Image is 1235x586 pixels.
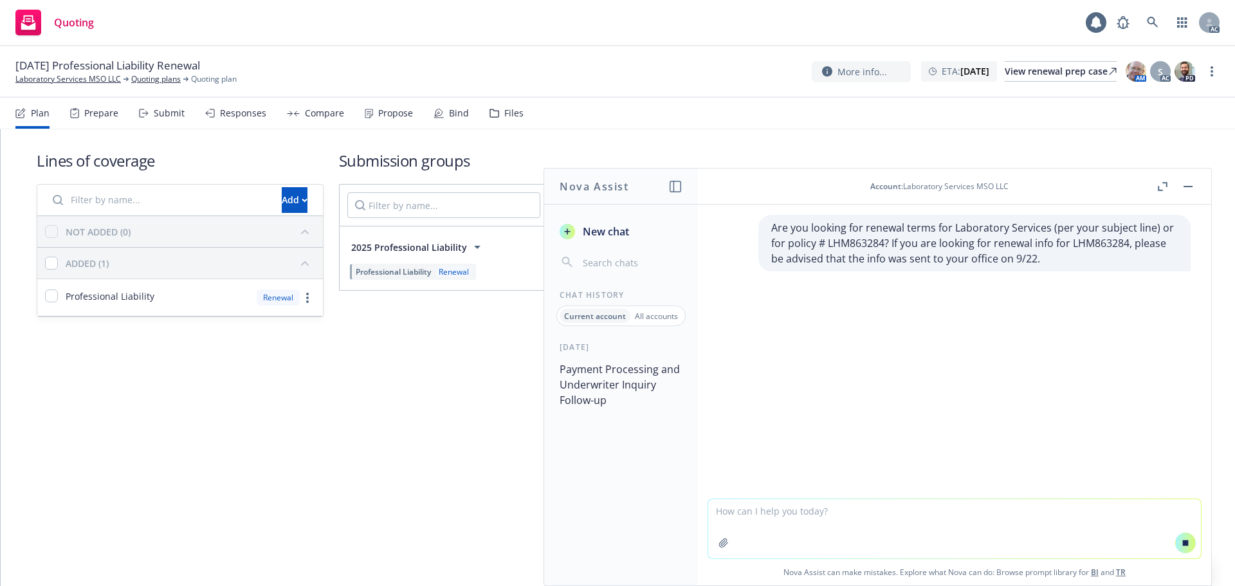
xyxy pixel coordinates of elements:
span: Nova Assist can make mistakes. Explore what Nova can do: Browse prompt library for and [703,559,1206,585]
span: Professional Liability [356,266,431,277]
div: Add [282,188,307,212]
div: Renewal [436,266,471,277]
button: ADDED (1) [66,253,315,273]
div: : Laboratory Services MSO LLC [870,181,1009,192]
span: Quoting plan [191,73,237,85]
div: ADDED (1) [66,257,109,270]
span: More info... [837,65,887,78]
strong: [DATE] [960,65,989,77]
img: photo [1175,61,1195,82]
div: [DATE] [544,342,698,353]
div: Files [504,108,524,118]
a: Switch app [1169,10,1195,35]
span: [DATE] Professional Liability Renewal [15,58,200,73]
div: Bind [449,108,469,118]
h1: Submission groups [339,150,1199,171]
a: Quoting plans [131,73,181,85]
button: New chat [554,220,688,243]
div: Renewal [257,289,300,306]
div: Propose [378,108,413,118]
h1: Nova Assist [560,179,629,194]
input: Filter by name... [45,187,274,213]
button: 2025 Professional Liability [347,234,489,260]
button: NOT ADDED (0) [66,221,315,242]
button: More info... [812,61,911,82]
div: Plan [31,108,50,118]
button: Payment Processing and Underwriter Inquiry Follow-up [554,358,688,412]
a: Report a Bug [1110,10,1136,35]
a: more [300,290,315,306]
input: Search chats [580,253,682,271]
div: NOT ADDED (0) [66,225,131,239]
h1: Lines of coverage [37,150,324,171]
a: View renewal prep case [1005,61,1117,82]
button: Add [282,187,307,213]
div: Responses [220,108,266,118]
div: Compare [305,108,344,118]
span: ETA : [942,64,989,78]
span: Professional Liability [66,289,154,303]
a: Search [1140,10,1166,35]
a: more [1204,64,1220,79]
p: All accounts [635,311,678,322]
span: Account [870,181,901,192]
span: Quoting [54,17,94,28]
span: New chat [580,224,629,239]
div: View renewal prep case [1005,62,1117,81]
span: S [1158,65,1163,78]
img: photo [1126,61,1146,82]
div: Chat History [544,289,698,300]
p: Are you looking for renewal terms for Laboratory Services (per your subject line) or for policy #... [771,220,1178,266]
input: Filter by name... [347,192,540,218]
a: TR [1116,567,1126,578]
div: Prepare [84,108,118,118]
a: Laboratory Services MSO LLC [15,73,121,85]
p: Current account [564,311,626,322]
div: Submit [154,108,185,118]
span: 2025 Professional Liability [351,241,467,254]
a: BI [1091,567,1099,578]
a: Quoting [10,5,99,41]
